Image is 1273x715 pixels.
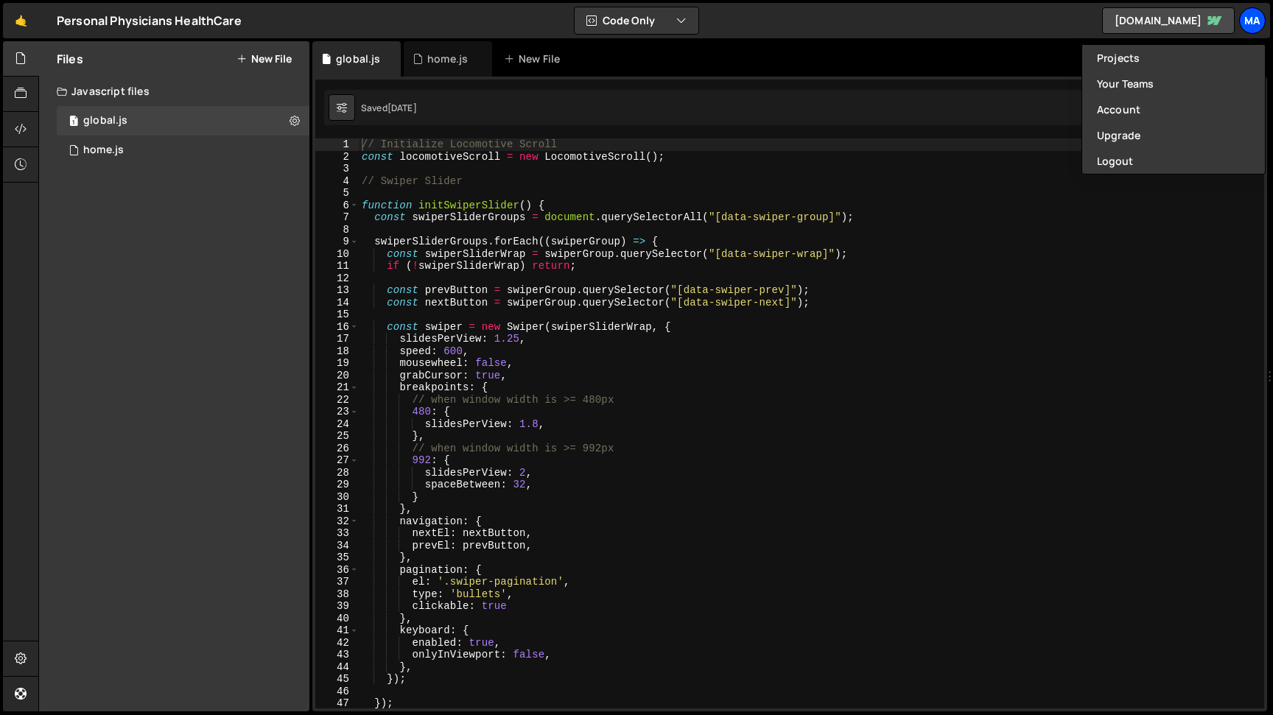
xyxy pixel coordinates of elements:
button: New File [236,53,292,65]
a: Upgrade [1082,122,1265,148]
a: 🤙 [3,3,39,38]
div: 40 [315,613,359,625]
div: 17 [315,333,359,345]
div: 20 [315,370,359,382]
div: 10 [315,248,359,261]
button: Code Only [575,7,698,34]
div: 19 [315,357,359,370]
div: 22 [315,394,359,406]
div: 47 [315,697,359,710]
div: home.js [427,52,468,66]
div: 42 [315,637,359,649]
div: 18 [315,345,359,358]
a: [DOMAIN_NAME] [1102,7,1235,34]
div: 31 [315,503,359,515]
div: 5 [315,187,359,200]
a: Ma [1239,7,1266,34]
div: 33 [315,527,359,540]
div: 17171/47430.js [57,106,309,135]
div: 34 [315,540,359,552]
div: home.js [83,144,124,157]
a: Account [1082,96,1265,122]
div: 6 [315,200,359,212]
div: 15 [315,309,359,321]
div: 2 [315,151,359,163]
div: [DATE] [387,102,417,114]
div: 13 [315,284,359,297]
div: 26 [315,443,359,455]
div: 3 [315,163,359,175]
div: New File [504,52,566,66]
div: 35 [315,552,359,564]
div: 9 [315,236,359,248]
div: 7 [315,211,359,224]
div: 1 [315,138,359,151]
div: 32 [315,515,359,528]
span: 1 [69,116,78,128]
div: global.js [83,114,127,127]
div: 44 [315,661,359,674]
div: 46 [315,686,359,698]
button: Logout [1082,148,1265,174]
a: Your Teams [1082,71,1265,96]
div: global.js [336,52,380,66]
div: Saved [361,102,417,114]
div: 39 [315,600,359,613]
h2: Files [57,51,83,67]
div: 36 [315,564,359,577]
div: 4 [315,175,359,188]
div: 27 [315,454,359,467]
div: Javascript files [39,77,309,106]
div: 24 [315,418,359,431]
div: 23 [315,406,359,418]
div: 16 [315,321,359,334]
a: Projects [1082,45,1265,71]
div: 30 [315,491,359,504]
div: 45 [315,673,359,686]
div: 8 [315,224,359,236]
div: 41 [315,624,359,637]
div: 28 [315,467,359,479]
div: 21 [315,381,359,394]
div: 29 [315,479,359,491]
div: 17171/47431.js [57,135,309,165]
div: 43 [315,649,359,661]
div: Personal Physicians HealthCare [57,12,242,29]
div: 25 [315,430,359,443]
div: 12 [315,272,359,285]
div: 37 [315,576,359,588]
div: 11 [315,260,359,272]
div: 38 [315,588,359,601]
div: 14 [315,297,359,309]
